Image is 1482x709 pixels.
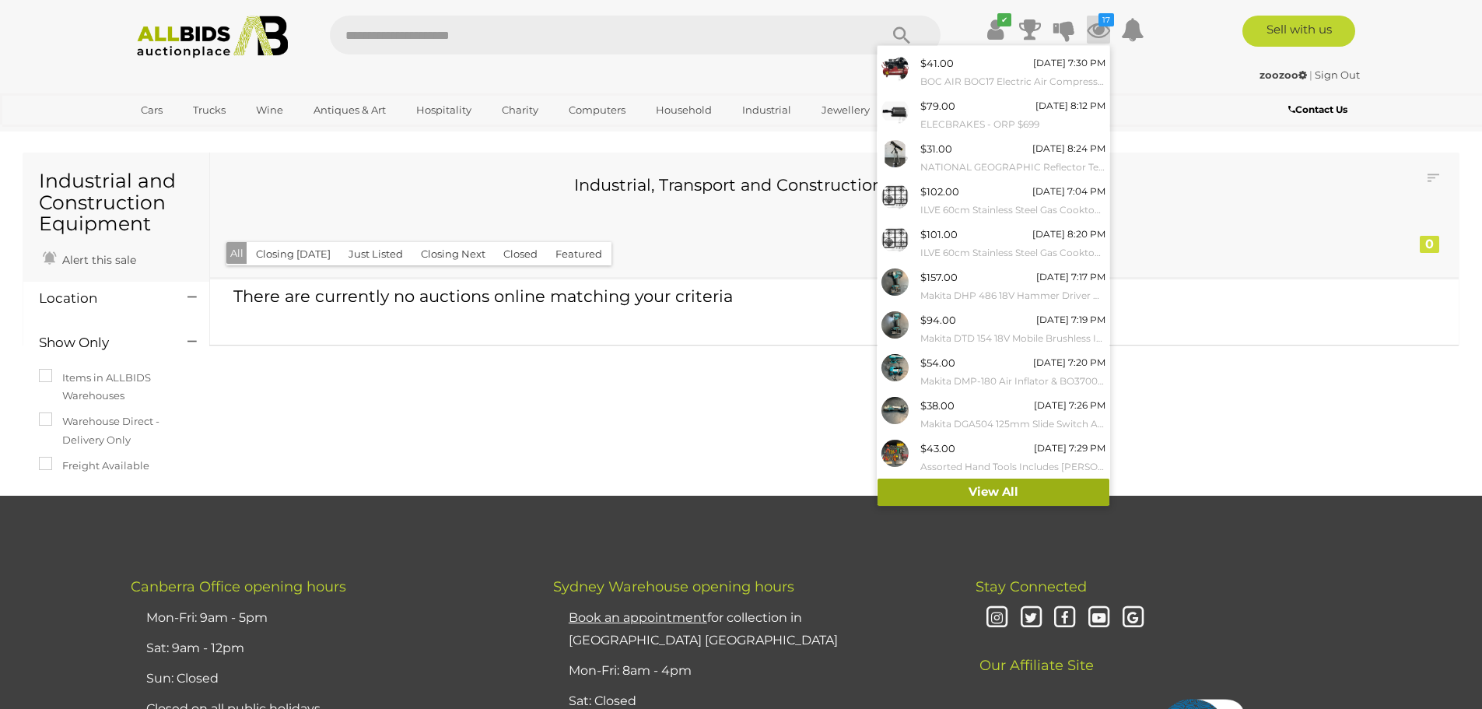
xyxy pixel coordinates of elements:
[412,242,495,266] button: Closing Next
[569,610,707,625] u: Book an appointment
[878,136,1109,179] a: $31.00 [DATE] 8:24 PM NATIONAL GEOGRAPHIC Reflector Telescope
[1035,97,1105,114] div: [DATE] 8:12 PM
[920,314,956,326] span: $94.00
[881,440,909,467] img: 54062-44a.jpeg
[920,330,1105,347] small: Makita DTD 154 18V Mobile Brushless Impact Driver with 1x Battery
[920,100,955,112] span: $79.00
[1033,354,1105,371] div: [DATE] 7:20 PM
[1036,311,1105,328] div: [DATE] 7:19 PM
[878,479,1109,506] a: View All
[1098,13,1114,26] i: 17
[920,399,955,412] span: $38.00
[920,57,954,69] span: $41.00
[976,634,1094,674] span: Our Affiliate Site
[1032,183,1105,200] div: [DATE] 7:04 PM
[553,578,794,595] span: Sydney Warehouse opening hours
[732,97,801,123] a: Industrial
[1087,16,1110,44] a: 17
[406,97,482,123] a: Hospitality
[1051,605,1078,632] i: Facebook
[1119,605,1147,632] i: Google
[881,54,909,82] img: 54034-7a.png
[878,179,1109,222] a: $102.00 [DATE] 7:04 PM ILVE 60cm Stainless Steel Gas Cooktop HCL60CKSS - ORP $999 - Brand New
[183,97,236,123] a: Trucks
[226,242,247,265] button: All
[546,242,611,266] button: Featured
[920,228,958,240] span: $101.00
[131,578,346,595] span: Canberra Office opening hours
[920,73,1105,90] small: BOC AIR BOC17 Electric Air Compressor
[920,356,955,369] span: $54.00
[339,242,412,266] button: Just Listed
[878,436,1109,479] a: $43.00 [DATE] 7:29 PM Assorted Hand Tools Includes [PERSON_NAME], Sidchrome Tools Set
[881,311,909,339] img: 54062-52a.jpeg
[1034,397,1105,414] div: [DATE] 7:26 PM
[58,253,136,267] span: Alert this sale
[1242,16,1355,47] a: Sell with us
[39,247,140,270] a: Alert this sale
[233,286,733,306] span: There are currently no auctions online matching your criteria
[559,97,636,123] a: Computers
[878,350,1109,393] a: $54.00 [DATE] 7:20 PM Makita DMP-180 Air Inflator & BO3700 Sheet Sander
[646,97,722,123] a: Household
[565,656,937,686] li: Mon-Fri: 8am - 4pm
[1034,440,1105,457] div: [DATE] 7:29 PM
[1260,68,1309,81] a: zoozoo
[569,610,838,648] a: Book an appointmentfor collection in [GEOGRAPHIC_DATA] [GEOGRAPHIC_DATA]
[39,369,194,405] label: Items in ALLBIDS Warehouses
[1260,68,1307,81] strong: zoozoo
[920,442,955,455] span: $43.00
[881,397,909,424] img: 54062-47a.jpeg
[920,271,958,283] span: $157.00
[920,416,1105,433] small: Makita DGA504 125mm Slide Switch Angle Grinder with Battery
[1420,236,1439,253] div: 0
[128,16,297,58] img: Allbids.com.au
[39,412,194,449] label: Warehouse Direct - Delivery Only
[1309,68,1312,81] span: |
[492,97,548,123] a: Charity
[920,458,1105,476] small: Assorted Hand Tools Includes [PERSON_NAME], Sidchrome Tools Set
[920,287,1105,304] small: Makita DHP 486 18V Hammer Driver Drill with 1x Battery
[131,97,173,123] a: Cars
[881,269,909,296] img: 54062-53a.jpeg
[920,159,1105,176] small: NATIONAL GEOGRAPHIC Reflector Telescope
[1288,104,1347,115] b: Contact Us
[881,226,909,253] img: 53943-61a.jpeg
[39,291,164,306] h4: Location
[878,222,1109,265] a: $101.00 [DATE] 8:20 PM ILVE 60cm Stainless Steel Gas Cooktop HCL60CKSS - ORP $999 - Brand New
[494,242,547,266] button: Closed
[1018,605,1045,632] i: Twitter
[246,97,293,123] a: Wine
[142,664,514,694] li: Sun: Closed
[976,578,1087,595] span: Stay Connected
[131,123,261,149] a: [GEOGRAPHIC_DATA]
[1033,54,1105,72] div: [DATE] 7:30 PM
[1032,226,1105,243] div: [DATE] 8:20 PM
[984,16,1007,44] a: ✔
[881,183,909,210] img: 53943-62a.jpeg
[39,170,194,235] h1: Industrial and Construction Equipment
[39,457,149,475] label: Freight Available
[881,354,909,381] img: 54062-51a.jpeg
[920,244,1105,261] small: ILVE 60cm Stainless Steel Gas Cooktop HCL60CKSS - ORP $999 - Brand New
[863,16,941,54] button: Search
[811,97,880,123] a: Jewellery
[997,13,1011,26] i: ✔
[1288,101,1351,118] a: Contact Us
[1032,140,1105,157] div: [DATE] 8:24 PM
[247,242,340,266] button: Closing [DATE]
[878,265,1109,307] a: $157.00 [DATE] 7:17 PM Makita DHP 486 18V Hammer Driver Drill with 1x Battery
[878,393,1109,436] a: $38.00 [DATE] 7:26 PM Makita DGA504 125mm Slide Switch Angle Grinder with Battery
[878,93,1109,136] a: $79.00 [DATE] 8:12 PM ELECBRAKES - ORP $699
[142,634,514,664] li: Sat: 9am - 12pm
[237,176,1318,194] h3: Industrial, Transport and Construction Equipment
[303,97,396,123] a: Antiques & Art
[1036,269,1105,286] div: [DATE] 7:17 PM
[920,142,952,155] span: $31.00
[1085,605,1112,632] i: Youtube
[881,97,909,125] img: 54009-2a.jpeg
[920,373,1105,390] small: Makita DMP-180 Air Inflator & BO3700 Sheet Sander
[39,335,164,350] h4: Show Only
[983,605,1011,632] i: Instagram
[920,202,1105,219] small: ILVE 60cm Stainless Steel Gas Cooktop HCL60CKSS - ORP $999 - Brand New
